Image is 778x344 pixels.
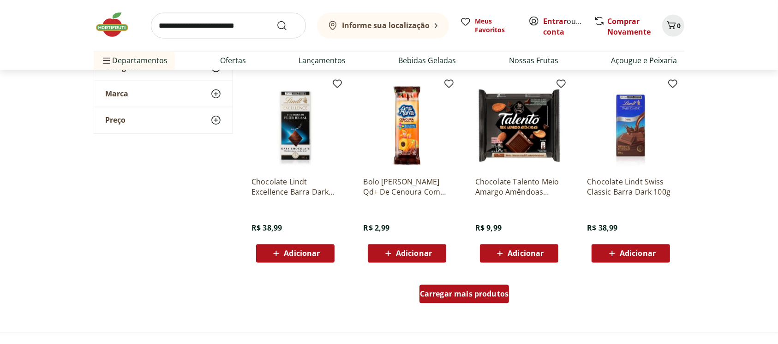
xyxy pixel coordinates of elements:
[105,89,128,98] span: Marca
[284,250,320,257] span: Adicionar
[101,50,112,72] button: Menu
[620,250,656,257] span: Adicionar
[251,223,282,233] span: R$ 38,99
[587,177,675,197] a: Chocolate Lindt Swiss Classic Barra Dark 100g
[399,55,456,66] a: Bebidas Geladas
[317,13,449,39] button: Informe sua localização
[419,285,509,307] a: Carregar mais produtos
[363,177,451,197] a: Bolo [PERSON_NAME] Qd+ De Cenoura Com Chocolate 35G
[475,223,502,233] span: R$ 9,99
[368,244,446,263] button: Adicionar
[363,223,389,233] span: R$ 2,99
[220,55,246,66] a: Ofertas
[363,82,451,170] img: Bolo Ana Maria Qd+ De Cenoura Com Chocolate 35G
[543,16,594,37] a: Criar conta
[475,17,517,35] span: Meus Favoritos
[587,223,617,233] span: R$ 38,99
[151,13,306,39] input: search
[509,55,558,66] a: Nossas Frutas
[299,55,346,66] a: Lançamentos
[251,177,339,197] a: Chocolate Lindt Excellence Barra Dark Flor de Sal 100g
[101,50,168,72] span: Departamentos
[94,107,233,133] button: Preço
[475,82,563,170] img: Chocolate Talento Meio Amargo Amêndoas Garoto 85g
[342,20,430,30] b: Informe sua localização
[105,115,126,125] span: Preço
[94,11,140,39] img: Hortifruti
[587,82,675,170] img: Chocolate Lindt Swiss Classic Barra Dark 100g
[677,21,681,30] span: 0
[460,17,517,35] a: Meus Favoritos
[480,244,558,263] button: Adicionar
[276,20,299,31] button: Submit Search
[251,82,339,170] img: Chocolate Lindt Excellence Barra Dark Flor de Sal 100g
[94,81,233,107] button: Marca
[396,250,432,257] span: Adicionar
[420,291,509,298] span: Carregar mais produtos
[475,177,563,197] a: Chocolate Talento Meio Amargo Amêndoas Garoto 85g
[543,16,567,26] a: Entrar
[611,55,677,66] a: Açougue e Peixaria
[543,16,584,38] span: ou
[256,244,335,263] button: Adicionar
[607,16,651,37] a: Comprar Novamente
[662,15,684,37] button: Carrinho
[592,244,670,263] button: Adicionar
[508,250,544,257] span: Adicionar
